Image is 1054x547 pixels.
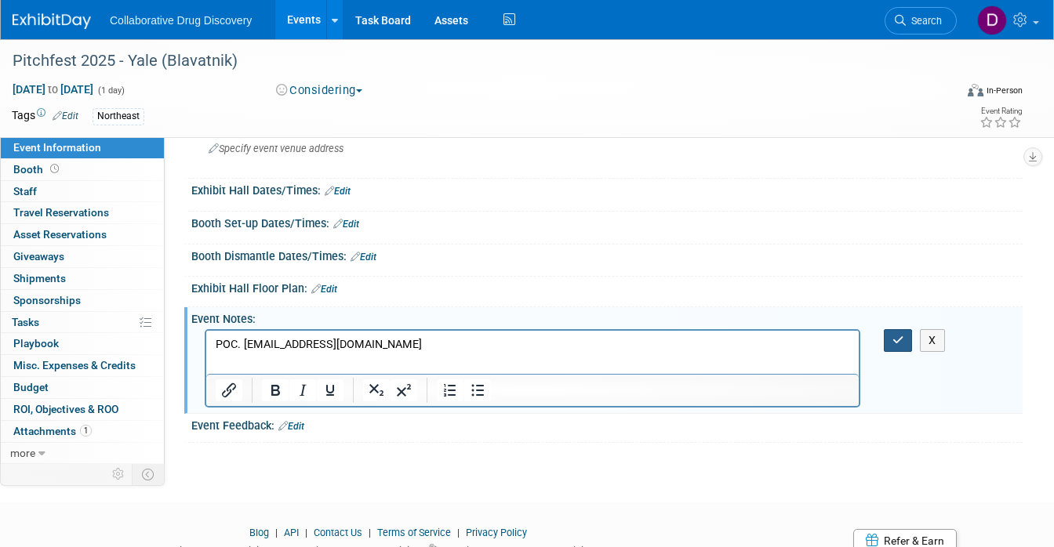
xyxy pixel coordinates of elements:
[47,163,62,175] span: Booth not reserved yet
[1,159,164,180] a: Booth
[216,379,242,401] button: Insert/edit link
[262,379,289,401] button: Bold
[96,85,125,96] span: (1 day)
[80,425,92,437] span: 1
[105,464,133,484] td: Personalize Event Tab Strip
[1,246,164,267] a: Giveaways
[1,443,164,464] a: more
[885,7,957,34] a: Search
[1,312,164,333] a: Tasks
[1,333,164,354] a: Playbook
[317,379,343,401] button: Underline
[12,107,78,125] td: Tags
[13,185,37,197] span: Staff
[278,421,304,432] a: Edit
[249,527,269,538] a: Blog
[365,527,375,538] span: |
[271,82,369,99] button: Considering
[906,15,942,27] span: Search
[271,527,282,538] span: |
[986,85,1023,96] div: In-Person
[284,527,299,538] a: API
[13,359,136,371] span: Misc. Expenses & Credits
[1,355,164,376] a: Misc. Expenses & Credits
[1,421,164,442] a: Attachments1
[206,331,859,374] iframe: Rich Text Area
[979,107,1022,115] div: Event Rating
[191,212,1023,232] div: Booth Set-up Dates/Times:
[325,186,351,197] a: Edit
[289,379,316,401] button: Italic
[333,219,359,230] a: Edit
[351,252,376,263] a: Edit
[13,163,62,176] span: Booth
[1,268,164,289] a: Shipments
[1,399,164,420] a: ROI, Objectives & ROO
[45,83,60,96] span: to
[93,108,144,125] div: Northeast
[13,141,101,154] span: Event Information
[314,527,362,538] a: Contact Us
[53,110,78,121] a: Edit
[191,277,1023,297] div: Exhibit Hall Floor Plan:
[13,13,91,29] img: ExhibitDay
[133,464,165,484] td: Toggle Event Tabs
[209,143,343,154] span: Specify event venue address
[453,527,463,538] span: |
[1,377,164,398] a: Budget
[1,137,164,158] a: Event Information
[12,316,39,328] span: Tasks
[1,290,164,311] a: Sponsorships
[110,14,252,27] span: Collaborative Drug Discovery
[13,250,64,263] span: Giveaways
[12,82,94,96] span: [DATE] [DATE]
[301,527,311,538] span: |
[1,224,164,245] a: Asset Reservations
[1,181,164,202] a: Staff
[311,284,337,295] a: Edit
[13,228,107,241] span: Asset Reservations
[191,307,1023,327] div: Event Notes:
[464,379,491,401] button: Bullet list
[7,47,936,75] div: Pitchfest 2025 - Yale (Blavatnik)
[466,527,527,538] a: Privacy Policy
[13,337,59,350] span: Playbook
[13,381,49,393] span: Budget
[437,379,463,401] button: Numbered list
[191,414,1023,434] div: Event Feedback:
[13,403,118,415] span: ROI, Objectives & ROO
[10,447,35,459] span: more
[191,179,1023,199] div: Exhibit Hall Dates/Times:
[363,379,390,401] button: Subscript
[1,202,164,223] a: Travel Reservations
[968,84,983,96] img: Format-Inperson.png
[13,206,109,219] span: Travel Reservations
[13,272,66,284] span: Shipments
[377,527,451,538] a: Terms of Service
[391,379,417,401] button: Superscript
[977,5,1007,35] img: Daniel Castro
[13,294,81,306] span: Sponsorships
[920,329,945,352] button: X
[13,425,92,437] span: Attachments
[191,245,1023,265] div: Booth Dismantle Dates/Times:
[874,82,1023,105] div: Event Format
